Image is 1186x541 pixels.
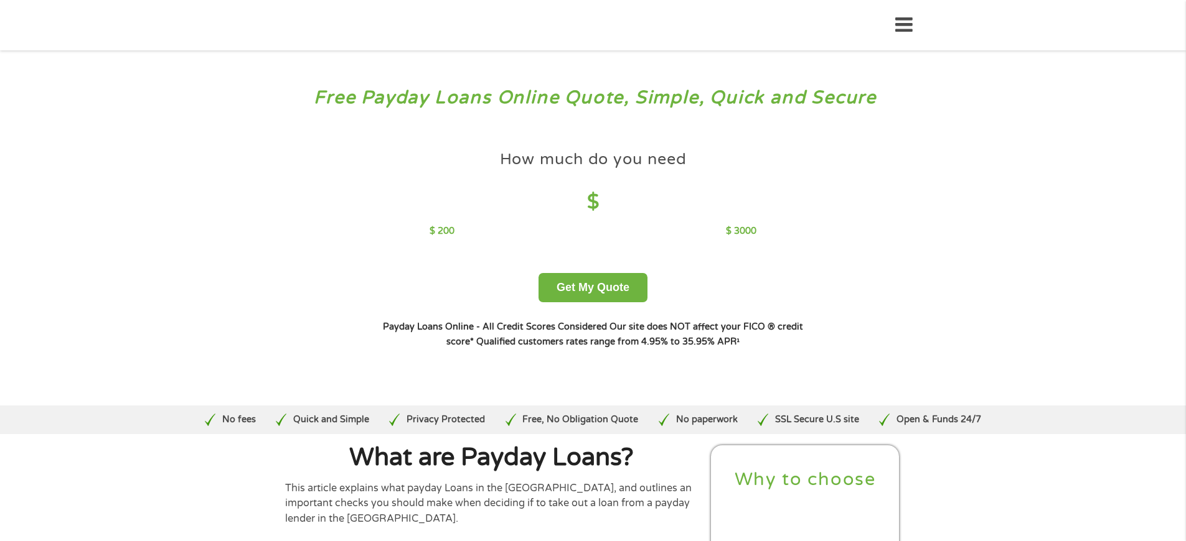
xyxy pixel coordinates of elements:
[726,224,756,238] p: $ 3000
[676,413,738,427] p: No paperwork
[522,413,638,427] p: Free, No Obligation Quote
[446,321,803,347] strong: Our site does NOT affect your FICO ® credit score*
[222,413,256,427] p: No fees
[897,413,981,427] p: Open & Funds 24/7
[500,149,687,170] h4: How much do you need
[430,224,454,238] p: $ 200
[285,445,699,470] h1: What are Payday Loans?
[285,481,699,526] p: This article explains what payday Loans in the [GEOGRAPHIC_DATA], and outlines an important check...
[476,336,740,347] strong: Qualified customers rates range from 4.95% to 35.95% APR¹
[407,413,485,427] p: Privacy Protected
[36,86,1151,109] h3: Free Payday Loans Online Quote, Simple, Quick and Secure
[430,190,756,215] h4: $
[722,468,890,491] h2: Why to choose
[539,273,647,302] button: Get My Quote
[293,413,369,427] p: Quick and Simple
[383,321,607,332] strong: Payday Loans Online - All Credit Scores Considered
[775,413,859,427] p: SSL Secure U.S site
